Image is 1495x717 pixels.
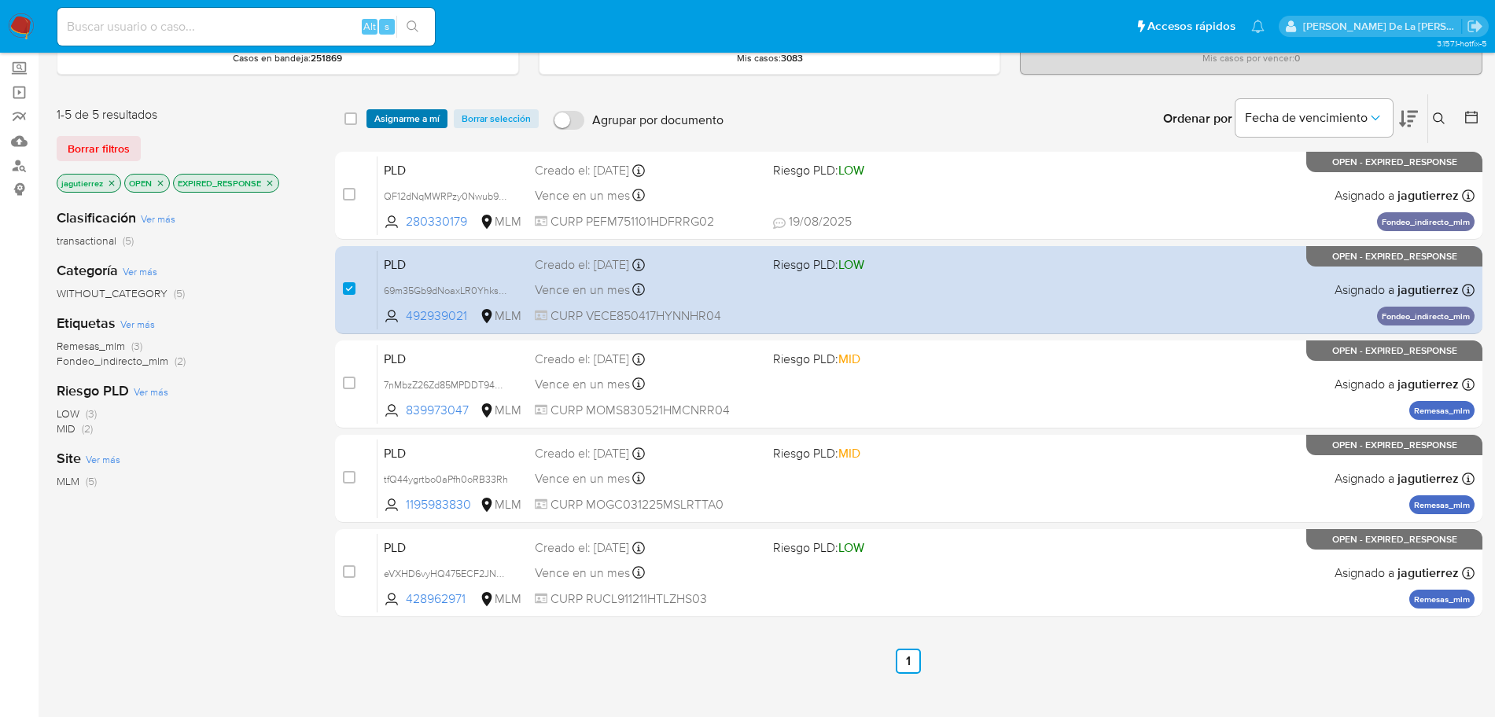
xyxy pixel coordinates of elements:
[1467,18,1483,35] a: Salir
[1251,20,1265,33] a: Notificaciones
[1303,19,1462,34] p: javier.gutierrez@mercadolibre.com.mx
[385,19,389,34] span: s
[396,16,429,38] button: search-icon
[1147,18,1235,35] span: Accesos rápidos
[1437,37,1487,50] span: 3.157.1-hotfix-5
[57,17,435,37] input: Buscar usuario o caso...
[363,19,376,34] span: Alt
